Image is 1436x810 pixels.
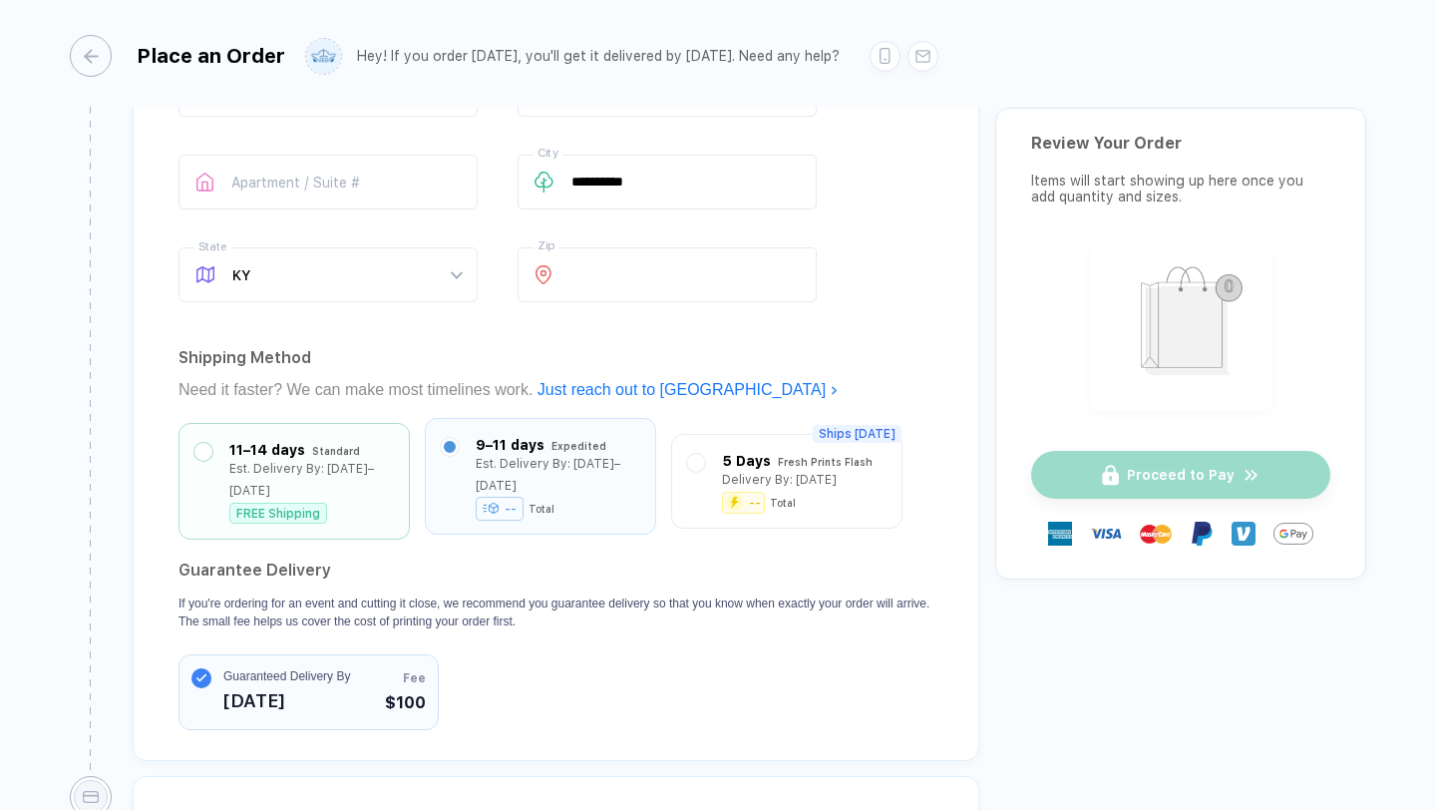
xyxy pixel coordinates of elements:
[179,555,933,587] h2: Guarantee Delivery
[229,503,327,524] div: FREE Shipping
[722,450,771,472] div: 5 Days
[813,425,901,443] span: Ships [DATE]
[385,691,426,715] span: $100
[306,39,341,74] img: user profile
[357,48,840,65] div: Hey! If you order [DATE], you'll get it delivered by [DATE]. Need any help?
[179,342,933,374] div: Shipping Method
[223,667,350,685] span: Guaranteed Delivery By
[551,435,606,457] div: Expedited
[1031,134,1330,153] div: Review Your Order
[223,685,350,717] span: [DATE]
[778,451,873,473] div: Fresh Prints Flash
[179,595,933,630] p: If you're ordering for an event and cutting it close, we recommend you guarantee delivery so that...
[194,439,394,524] div: 11–14 days StandardEst. Delivery By: [DATE]–[DATE]FREE Shipping
[476,453,640,497] div: Est. Delivery By: [DATE]–[DATE]
[529,503,554,515] div: Total
[1048,522,1072,546] img: express
[312,440,360,462] div: Standard
[476,434,544,456] div: 9–11 days
[232,248,462,301] span: KY
[687,450,887,513] div: 5 Days Fresh Prints FlashDelivery By: [DATE]--Total
[1273,514,1313,554] img: GPay
[722,469,837,491] div: Delivery By: [DATE]
[770,497,796,509] div: Total
[229,439,305,461] div: 11–14 days
[179,654,439,730] button: Guaranteed Delivery By[DATE]Fee$100
[476,497,524,521] div: --
[1031,173,1330,204] div: Items will start showing up here once you add quantity and sizes.
[179,374,933,406] div: Need it faster? We can make most timelines work.
[441,434,640,519] div: 9–11 days ExpeditedEst. Delivery By: [DATE]–[DATE]--Total
[538,381,839,398] a: Just reach out to [GEOGRAPHIC_DATA]
[1090,518,1122,550] img: visa
[749,497,761,509] div: --
[1190,522,1214,546] img: Paypal
[1140,518,1172,550] img: master-card
[1099,253,1263,398] img: shopping_bag.png
[1232,522,1256,546] img: Venmo
[137,44,285,68] div: Place an Order
[229,458,394,502] div: Est. Delivery By: [DATE]–[DATE]
[403,669,426,687] span: Fee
